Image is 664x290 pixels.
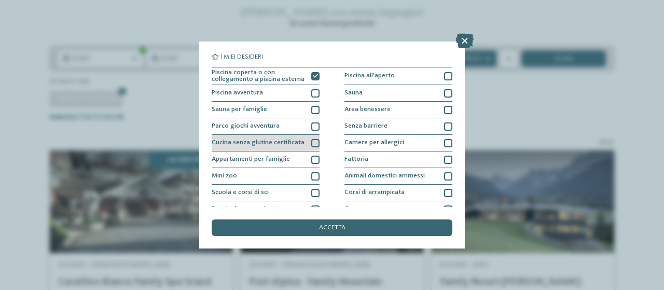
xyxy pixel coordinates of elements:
span: Piscina all'aperto [344,73,395,79]
span: Corsi di arrampicata [344,189,405,196]
span: Mini zoo [212,173,237,179]
span: Piscina coperta o con collegamento a piscina esterna [212,70,305,83]
span: Garage [344,206,367,213]
span: Parco giochi avventura [212,123,280,130]
span: Senza barriere [344,123,388,130]
span: Sauna per famiglie [212,106,267,113]
span: Area benessere [344,106,391,113]
span: Camere per allergici [344,140,404,146]
span: Parete da arrampicata [212,206,278,213]
span: Scuola e corsi di sci [212,189,269,196]
span: Piscina avventura [212,90,263,96]
span: Sauna [344,90,363,96]
span: Appartamenti per famiglie [212,156,290,163]
span: I miei desideri [220,54,263,61]
span: Cucina senza glutine certificata [212,140,305,146]
span: Animali domestici ammessi [344,173,425,179]
span: Fattoria [344,156,368,163]
span: accetta [319,225,345,231]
